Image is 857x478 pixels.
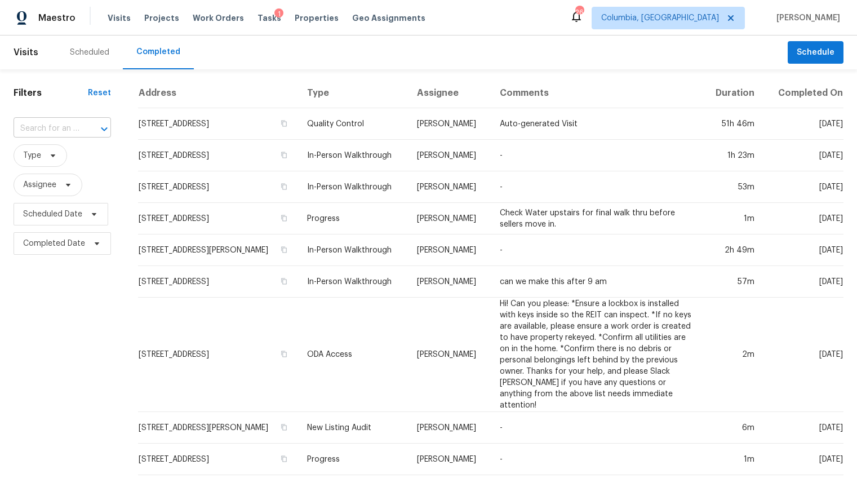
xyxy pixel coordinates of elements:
[138,108,298,140] td: [STREET_ADDRESS]
[138,298,298,412] td: [STREET_ADDRESS]
[14,87,88,99] h1: Filters
[279,150,289,160] button: Copy Address
[408,78,491,108] th: Assignee
[298,444,408,475] td: Progress
[138,203,298,234] td: [STREET_ADDRESS]
[298,78,408,108] th: Type
[23,209,82,220] span: Scheduled Date
[703,78,763,108] th: Duration
[279,182,289,192] button: Copy Address
[703,412,763,444] td: 6m
[408,298,491,412] td: [PERSON_NAME]
[38,12,76,24] span: Maestro
[138,78,298,108] th: Address
[138,171,298,203] td: [STREET_ADDRESS]
[763,234,843,266] td: [DATE]
[601,12,719,24] span: Columbia, [GEOGRAPHIC_DATA]
[88,87,111,99] div: Reset
[298,266,408,298] td: In-Person Walkthrough
[703,266,763,298] td: 57m
[772,12,840,24] span: [PERSON_NAME]
[703,298,763,412] td: 2m
[138,234,298,266] td: [STREET_ADDRESS][PERSON_NAME]
[491,140,703,171] td: -
[279,422,289,432] button: Copy Address
[298,140,408,171] td: In-Person Walkthrough
[23,238,85,249] span: Completed Date
[298,171,408,203] td: In-Person Walkthrough
[408,444,491,475] td: [PERSON_NAME]
[14,120,79,138] input: Search for an address...
[703,140,763,171] td: 1h 23m
[298,298,408,412] td: ODA Access
[279,213,289,223] button: Copy Address
[491,203,703,234] td: Check Water upstairs for final walk thru before sellers move in.
[298,203,408,234] td: Progress
[491,234,703,266] td: -
[352,12,425,24] span: Geo Assignments
[279,118,289,129] button: Copy Address
[136,46,180,57] div: Completed
[797,46,834,60] span: Schedule
[408,203,491,234] td: [PERSON_NAME]
[491,266,703,298] td: can we make this after 9 am
[763,444,843,475] td: [DATE]
[279,276,289,286] button: Copy Address
[408,266,491,298] td: [PERSON_NAME]
[408,108,491,140] td: [PERSON_NAME]
[788,41,843,64] button: Schedule
[298,108,408,140] td: Quality Control
[703,203,763,234] td: 1m
[763,298,843,412] td: [DATE]
[70,47,109,58] div: Scheduled
[279,454,289,464] button: Copy Address
[763,412,843,444] td: [DATE]
[295,12,339,24] span: Properties
[14,40,38,65] span: Visits
[138,444,298,475] td: [STREET_ADDRESS]
[274,8,283,20] div: 1
[491,171,703,203] td: -
[763,171,843,203] td: [DATE]
[703,171,763,203] td: 53m
[491,444,703,475] td: -
[491,412,703,444] td: -
[23,150,41,161] span: Type
[108,12,131,24] span: Visits
[257,14,281,22] span: Tasks
[763,266,843,298] td: [DATE]
[763,108,843,140] td: [DATE]
[491,108,703,140] td: Auto-generated Visit
[408,412,491,444] td: [PERSON_NAME]
[193,12,244,24] span: Work Orders
[298,234,408,266] td: In-Person Walkthrough
[703,234,763,266] td: 2h 49m
[138,412,298,444] td: [STREET_ADDRESS][PERSON_NAME]
[138,266,298,298] td: [STREET_ADDRESS]
[298,412,408,444] td: New Listing Audit
[575,7,583,18] div: 26
[408,171,491,203] td: [PERSON_NAME]
[23,179,56,191] span: Assignee
[138,140,298,171] td: [STREET_ADDRESS]
[763,78,843,108] th: Completed On
[279,245,289,255] button: Copy Address
[408,234,491,266] td: [PERSON_NAME]
[763,203,843,234] td: [DATE]
[144,12,179,24] span: Projects
[763,140,843,171] td: [DATE]
[703,444,763,475] td: 1m
[491,298,703,412] td: Hi! Can you please: *Ensure a lockbox is installed with keys inside so the REIT can inspect. *If ...
[491,78,703,108] th: Comments
[703,108,763,140] td: 51h 46m
[408,140,491,171] td: [PERSON_NAME]
[96,121,112,137] button: Open
[279,349,289,359] button: Copy Address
